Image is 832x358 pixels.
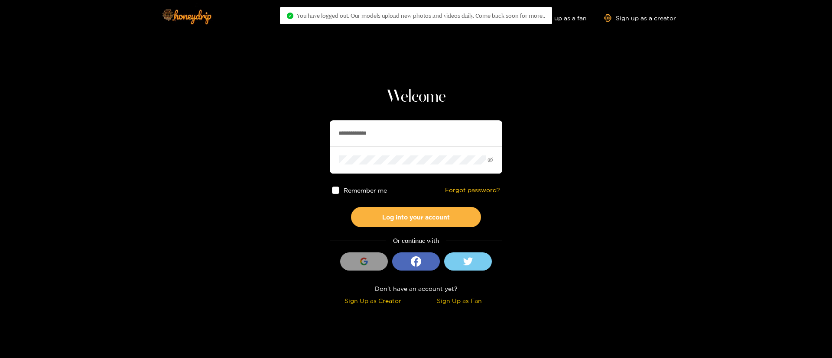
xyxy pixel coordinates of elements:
div: Sign Up as Creator [332,296,414,306]
a: Sign up as a fan [527,14,587,22]
div: Sign Up as Fan [418,296,500,306]
span: You have logged out. Our models upload new photos and videos daily. Come back soon for more.. [297,12,545,19]
button: Log into your account [351,207,481,227]
a: Sign up as a creator [604,14,676,22]
span: check-circle [287,13,293,19]
a: Forgot password? [445,187,500,194]
div: Don't have an account yet? [330,284,502,293]
span: eye-invisible [487,157,493,163]
h1: Welcome [330,87,502,107]
span: Remember me [344,187,387,194]
div: Or continue with [330,236,502,246]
